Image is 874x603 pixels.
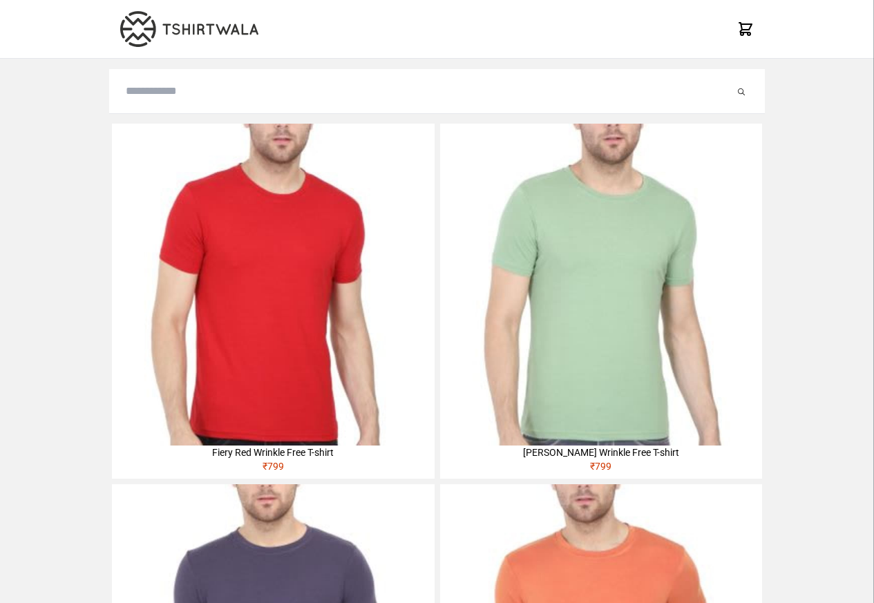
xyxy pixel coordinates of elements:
[112,124,434,479] a: Fiery Red Wrinkle Free T-shirt₹799
[112,446,434,459] div: Fiery Red Wrinkle Free T-shirt
[734,83,748,99] button: Submit your search query.
[112,124,434,446] img: 4M6A2225-320x320.jpg
[440,459,762,479] div: ₹ 799
[112,459,434,479] div: ₹ 799
[440,446,762,459] div: [PERSON_NAME] Wrinkle Free T-shirt
[440,124,762,446] img: 4M6A2211-320x320.jpg
[120,11,258,47] img: TW-LOGO-400-104.png
[440,124,762,479] a: [PERSON_NAME] Wrinkle Free T-shirt₹799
